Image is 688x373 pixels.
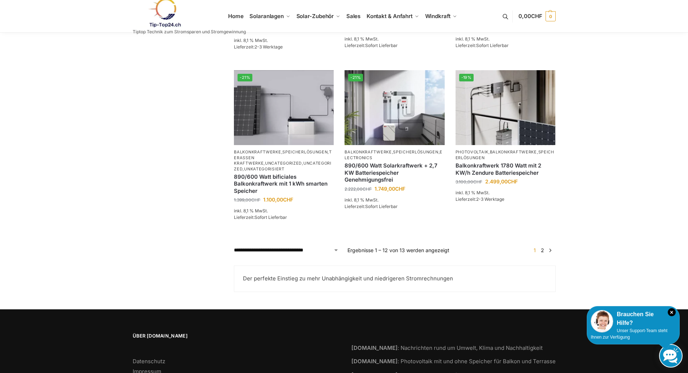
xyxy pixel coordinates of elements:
[476,196,504,202] span: 2-3 Werktage
[234,37,334,44] p: inkl. 8,1 % MwSt.
[345,149,392,154] a: Balkonkraftwerke
[456,149,554,160] a: Speicherlösungen
[591,328,667,340] span: Unser Support-Team steht Ihnen zur Verfügung
[425,13,450,20] span: Windkraft
[363,186,372,192] span: CHF
[133,332,337,340] span: Über [DOMAIN_NAME]
[234,161,332,171] a: Uncategorized
[234,70,334,145] img: ASE 1000 Batteriespeicher
[365,43,398,48] span: Sofort Lieferbar
[345,70,444,145] a: -21%Steckerkraftwerk mit 2,7kwh-Speicher
[456,190,555,196] p: inkl. 8,1 % MwSt.
[591,310,613,332] img: Customer service
[547,246,553,254] a: →
[234,44,283,50] span: Lieferzeit:
[234,149,281,154] a: Balkonkraftwerke
[473,179,482,185] span: CHF
[456,149,555,161] p: , ,
[347,246,449,254] p: Ergebnisse 1 – 12 von 13 werden angezeigt
[456,196,504,202] span: Lieferzeit:
[234,70,334,145] a: -21%ASE 1000 Batteriespeicher
[234,215,287,220] span: Lieferzeit:
[546,11,556,21] span: 0
[456,70,555,145] a: -19%Zendure-solar-flow-Batteriespeicher für Balkonkraftwerke
[532,247,538,253] span: Seite 1
[345,149,443,160] a: Electronics
[346,13,361,20] span: Sales
[508,178,518,185] span: CHF
[255,44,283,50] span: 2-3 Werktage
[518,13,542,20] span: 0,00
[255,215,287,220] span: Sofort Lieferbar
[234,246,339,254] select: Shop-Reihenfolge
[539,247,546,253] a: Seite 2
[531,13,542,20] span: CHF
[345,70,444,145] img: Steckerkraftwerk mit 2,7kwh-Speicher
[234,208,334,214] p: inkl. 8,1 % MwSt.
[456,162,555,176] a: Balkonkraftwerk 1780 Watt mit 2 KW/h Zendure Batteriespeicher
[375,186,405,192] bdi: 1.749,00
[351,358,398,365] strong: [DOMAIN_NAME]
[345,186,372,192] bdi: 2.222,00
[282,149,328,154] a: Speicherlösungen
[476,43,509,48] span: Sofort Lieferbar
[456,70,555,145] img: Zendure-solar-flow-Batteriespeicher für Balkonkraftwerke
[456,179,482,185] bdi: 3.100,00
[251,197,260,203] span: CHF
[367,13,413,20] span: Kontakt & Anfahrt
[518,5,555,27] a: 0,00CHF 0
[351,358,556,365] a: [DOMAIN_NAME]: Photovoltaik mit und ohne Speicher für Balkon und Terrasse
[345,36,444,42] p: inkl. 8,1 % MwSt.
[234,197,260,203] bdi: 1.399,00
[351,344,543,351] a: [DOMAIN_NAME]: Nachrichten rund um Umwelt, Klima und Nachhaltigkeit
[490,149,537,154] a: Balkonkraftwerke
[234,149,334,172] p: , , , , ,
[249,13,284,20] span: Solaranlagen
[263,196,293,203] bdi: 1.100,00
[234,149,332,166] a: Terassen Kraftwerke
[365,204,398,209] span: Sofort Lieferbar
[345,43,398,48] span: Lieferzeit:
[345,162,444,183] a: 890/600 Watt Solarkraftwerk + 2,7 KW Batteriespeicher Genehmigungsfrei
[485,178,518,185] bdi: 2.499,00
[234,173,334,195] a: 890/600 Watt bificiales Balkonkraftwerk mit 1 kWh smarten Speicher
[345,197,444,203] p: inkl. 8,1 % MwSt.
[243,275,546,283] p: Der perfekte Einstieg zu mehr Unabhängigkeit und niedrigeren Stromrechnungen
[395,186,405,192] span: CHF
[283,196,293,203] span: CHF
[133,30,246,34] p: Tiptop Technik zum Stromsparen und Stromgewinnung
[351,344,398,351] strong: [DOMAIN_NAME]
[345,204,398,209] span: Lieferzeit:
[456,43,509,48] span: Lieferzeit:
[591,310,676,327] div: Brauchen Sie Hilfe?
[529,246,555,254] nav: Produkt-Seitennummerierung
[133,358,165,365] a: Datenschutz
[345,149,444,161] p: , ,
[296,13,334,20] span: Solar-Zubehör
[456,36,555,42] p: inkl. 8,1 % MwSt.
[456,149,488,154] a: Photovoltaik
[265,161,302,166] a: Uncategorized
[668,308,676,316] i: Schließen
[244,166,285,171] a: Unkategorisiert
[393,149,438,154] a: Speicherlösungen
